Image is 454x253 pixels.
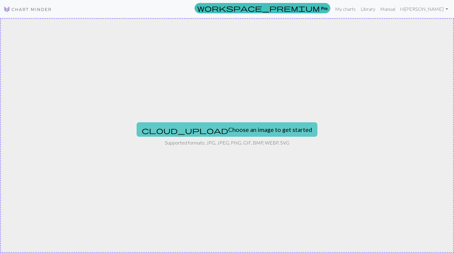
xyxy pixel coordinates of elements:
[333,3,358,15] a: My charts
[398,3,450,15] a: Hi[PERSON_NAME]
[378,3,398,15] a: Manual
[4,6,52,13] img: Logo
[142,126,228,135] span: cloud_upload
[137,122,317,137] button: Choose an image to get started
[197,4,320,12] span: workspace_premium
[165,139,289,146] p: Supported formats: JPG, JPEG, PNG, GIF, BMP, WEBP, SVG
[358,3,378,15] a: Library
[195,3,330,13] a: Pro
